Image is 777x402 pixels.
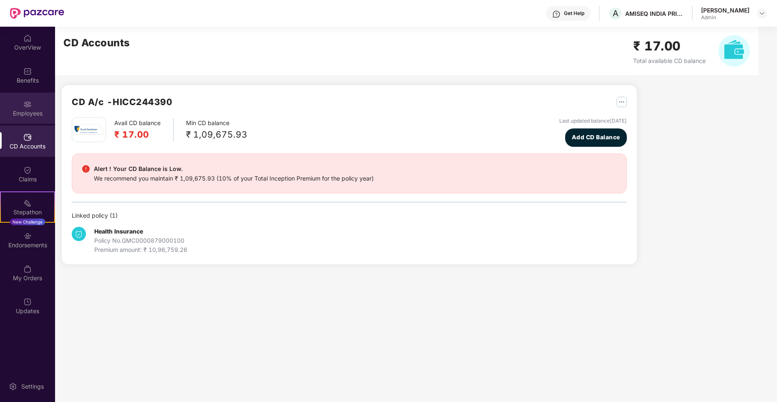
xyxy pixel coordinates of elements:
img: rsi.png [73,124,105,135]
img: svg+xml;base64,PHN2ZyBpZD0iRHJvcGRvd24tMzJ4MzIiIHhtbG5zPSJodHRwOi8vd3d3LnczLm9yZy8yMDAwL3N2ZyIgd2... [759,10,765,17]
div: New Challenge [10,219,45,225]
b: Health Insurance [94,228,143,235]
div: Min CD balance [186,118,247,141]
div: Get Help [564,10,584,17]
span: A [613,8,619,18]
span: Total available CD balance [633,57,706,64]
div: Premium amount: ₹ 10,96,759.26 [94,245,187,254]
img: svg+xml;base64,PHN2ZyB4bWxucz0iaHR0cDovL3d3dy53My5vcmcvMjAwMC9zdmciIHhtbG5zOnhsaW5rPSJodHRwOi8vd3... [718,35,750,67]
div: Policy No. GMC0000879000100 [94,236,187,245]
div: Admin [701,14,749,21]
img: svg+xml;base64,PHN2ZyBpZD0iQmVuZWZpdHMiIHhtbG5zPSJodHRwOi8vd3d3LnczLm9yZy8yMDAwL3N2ZyIgd2lkdGg9Ij... [23,67,32,75]
img: svg+xml;base64,PHN2ZyBpZD0iRGFuZ2VyX2FsZXJ0IiBkYXRhLW5hbWU9IkRhbmdlciBhbGVydCIgeG1sbnM9Imh0dHA6Ly... [82,165,90,173]
img: svg+xml;base64,PHN2ZyBpZD0iTXlfT3JkZXJzIiBkYXRhLW5hbWU9Ik15IE9yZGVycyIgeG1sbnM9Imh0dHA6Ly93d3cudz... [23,265,32,273]
h2: ₹ 17.00 [114,128,161,141]
img: svg+xml;base64,PHN2ZyBpZD0iQ2xhaW0iIHhtbG5zPSJodHRwOi8vd3d3LnczLm9yZy8yMDAwL3N2ZyIgd2lkdGg9IjIwIi... [23,166,32,174]
div: Avail CD balance [114,118,174,141]
span: Add CD Balance [572,133,620,142]
div: AMISEQ INDIA PRIVATE LIMITED [625,10,684,18]
img: svg+xml;base64,PHN2ZyBpZD0iQ0RfQWNjb3VudHMiIGRhdGEtbmFtZT0iQ0QgQWNjb3VudHMiIHhtbG5zPSJodHRwOi8vd3... [23,133,32,141]
h2: CD A/c - HICC244390 [72,95,172,109]
div: Settings [19,382,46,391]
img: svg+xml;base64,PHN2ZyBpZD0iSG9tZSIgeG1sbnM9Imh0dHA6Ly93d3cudzMub3JnLzIwMDAvc3ZnIiB3aWR0aD0iMjAiIG... [23,34,32,43]
img: svg+xml;base64,PHN2ZyB4bWxucz0iaHR0cDovL3d3dy53My5vcmcvMjAwMC9zdmciIHdpZHRoPSIyMSIgaGVpZ2h0PSIyMC... [23,199,32,207]
div: Last updated balance [DATE] [559,117,627,125]
div: Stepathon [1,208,54,216]
div: Alert ! Your CD Balance is Low. [94,164,374,174]
div: We recommend you maintain ₹ 1,09,675.93 (10% of your Total Inception Premium for the policy year) [94,174,374,183]
button: Add CD Balance [565,128,627,147]
img: svg+xml;base64,PHN2ZyBpZD0iVXBkYXRlZCIgeG1sbnM9Imh0dHA6Ly93d3cudzMub3JnLzIwMDAvc3ZnIiB3aWR0aD0iMj... [23,298,32,306]
img: svg+xml;base64,PHN2ZyBpZD0iRW5kb3JzZW1lbnRzIiB4bWxucz0iaHR0cDovL3d3dy53My5vcmcvMjAwMC9zdmciIHdpZH... [23,232,32,240]
h2: ₹ 17.00 [633,36,706,56]
img: New Pazcare Logo [10,8,64,19]
h2: CD Accounts [63,35,130,51]
div: ₹ 1,09,675.93 [186,128,247,141]
img: svg+xml;base64,PHN2ZyB4bWxucz0iaHR0cDovL3d3dy53My5vcmcvMjAwMC9zdmciIHdpZHRoPSIzNCIgaGVpZ2h0PSIzNC... [72,227,86,241]
img: svg+xml;base64,PHN2ZyBpZD0iRW1wbG95ZWVzIiB4bWxucz0iaHR0cDovL3d3dy53My5vcmcvMjAwMC9zdmciIHdpZHRoPS... [23,100,32,108]
img: svg+xml;base64,PHN2ZyBpZD0iSGVscC0zMngzMiIgeG1sbnM9Imh0dHA6Ly93d3cudzMub3JnLzIwMDAvc3ZnIiB3aWR0aD... [552,10,561,18]
div: Linked policy ( 1 ) [72,211,627,220]
div: [PERSON_NAME] [701,6,749,14]
img: svg+xml;base64,PHN2ZyB4bWxucz0iaHR0cDovL3d3dy53My5vcmcvMjAwMC9zdmciIHdpZHRoPSIyNSIgaGVpZ2h0PSIyNS... [616,97,627,107]
img: svg+xml;base64,PHN2ZyBpZD0iU2V0dGluZy0yMHgyMCIgeG1sbnM9Imh0dHA6Ly93d3cudzMub3JnLzIwMDAvc3ZnIiB3aW... [9,382,17,391]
